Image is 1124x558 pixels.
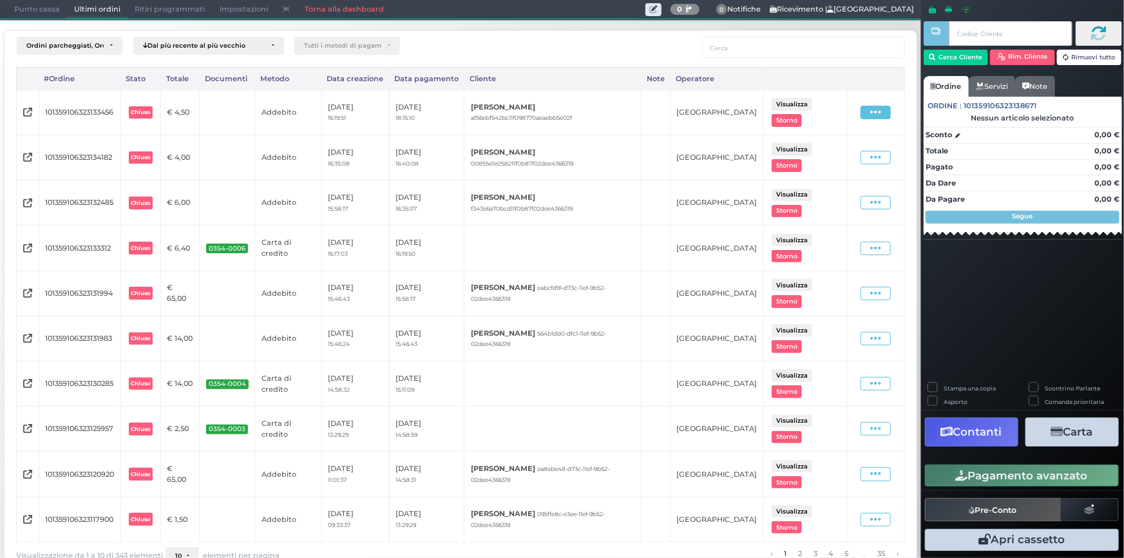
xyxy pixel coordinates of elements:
button: Apri cassetto [925,529,1119,551]
td: 101359106323131983 [39,316,120,361]
td: € 65,00 [160,271,199,316]
small: 15:46:43 [328,295,350,302]
button: Visualizza [772,234,812,246]
small: 15:11:09 [395,386,414,393]
label: Comanda prioritaria [1045,398,1105,406]
td: [DATE] [389,271,464,316]
button: Visualizza [772,415,812,427]
td: 101359106323133312 [39,226,120,271]
td: 101359106323125957 [39,407,120,452]
small: 16:40:08 [395,160,419,167]
button: Storno [772,250,801,262]
span: Ultimi ordini [67,1,128,19]
b: Chiuso [131,245,150,251]
small: 15:58:17 [328,205,348,212]
strong: 0,00 € [1094,146,1119,155]
a: Servizi [969,76,1015,97]
div: #Ordine [39,68,120,90]
td: [GEOGRAPHIC_DATA] [671,180,764,226]
td: [DATE] [321,497,389,542]
div: Data pagamento [389,68,464,90]
button: Pagamento avanzato [925,465,1119,486]
button: Visualizza [772,369,812,381]
span: 0354-0004 [206,380,249,389]
small: eabcfd91-d73c-11ef-9b52-02dee4366319 [471,284,605,302]
td: 101359106323133456 [39,90,120,135]
td: [GEOGRAPHIC_DATA] [671,316,764,361]
button: Visualizza [772,189,812,201]
a: Note [1015,76,1054,97]
td: [DATE] [389,316,464,361]
small: af56ebf542bc11f098770aeaebb5e02f [471,114,572,121]
td: [DATE] [389,407,464,452]
b: Chiuso [131,109,150,115]
td: [DATE] [389,90,464,135]
b: Chiuso [131,335,150,342]
td: Addebito [255,316,322,361]
button: Storno [772,114,801,126]
td: Carta di credito [255,226,322,271]
button: Storno [772,205,801,217]
button: Visualizza [772,279,812,291]
span: Ordine : [928,101,962,111]
td: [DATE] [389,361,464,407]
td: [DATE] [389,226,464,271]
small: ea8ebe48-d73c-11ef-9b52-02dee4366319 [471,465,609,483]
label: Stampa una copia [944,384,996,392]
button: Visualizza [772,143,812,155]
label: Asporto [944,398,967,406]
td: € 14,00 [160,316,199,361]
td: [DATE] [321,271,389,316]
div: Ordini parcheggiati, Ordini aperti, Ordini chiusi [26,42,104,50]
span: 0 [716,4,728,15]
td: [DATE] [389,497,464,542]
small: 095ffe8c-e3ee-11ef-9b52-02dee4366319 [471,510,605,528]
div: Dal più recente al più vecchio [143,42,265,50]
span: 0354-0006 [206,244,248,253]
button: Storno [772,521,801,534]
small: 15:46:43 [395,340,417,347]
div: Cliente [464,68,642,90]
small: 15:58:17 [395,295,415,302]
td: [DATE] [321,452,389,497]
small: 16:35:08 [328,160,350,167]
small: 18:15:10 [395,114,415,121]
td: € 65,00 [160,452,199,497]
div: Operatore [671,68,764,90]
a: Ordine [924,76,969,97]
td: € 4,00 [160,135,199,180]
strong: Da Dare [926,178,956,188]
b: [PERSON_NAME] [471,329,535,338]
strong: Da Pagare [926,195,965,204]
td: € 6,40 [160,226,199,271]
button: Storno [772,159,801,171]
td: Addebito [255,90,322,135]
button: Visualizza [772,505,812,517]
small: f343e6a70bcd11f0b87f02dee4366319 [471,205,573,212]
strong: Pagato [926,162,953,171]
button: Contanti [925,418,1018,447]
strong: Totale [926,146,948,155]
td: [DATE] [389,180,464,226]
td: € 14,00 [160,361,199,407]
strong: 0,00 € [1094,195,1119,204]
input: Cerca [702,37,905,58]
td: [DATE] [389,452,464,497]
div: Nessun articolo selezionato [924,113,1122,122]
small: 13:29:29 [328,431,348,438]
td: € 2,50 [160,407,199,452]
span: Impostazioni [213,1,275,19]
small: 00855e1e058211f0b87f02dee4366319 [471,160,573,167]
td: € 4,50 [160,90,199,135]
b: 0 [677,5,682,14]
td: [DATE] [321,316,389,361]
b: [PERSON_NAME] [471,464,535,473]
a: Torna alla dashboard [298,1,391,19]
td: [GEOGRAPHIC_DATA] [671,497,764,542]
strong: Segue [1013,212,1033,220]
span: Punto cassa [7,1,67,19]
td: 101359106323120920 [39,452,120,497]
td: 101359106323134182 [39,135,120,180]
td: [DATE] [321,180,389,226]
td: [GEOGRAPHIC_DATA] [671,361,764,407]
